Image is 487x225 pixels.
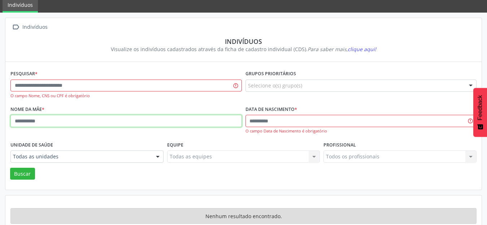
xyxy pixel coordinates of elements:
[323,139,356,150] label: Profissional
[10,104,44,115] label: Nome da mãe
[248,82,302,89] span: Selecione o(s) grupo(s)
[308,46,376,53] i: Para saber mais,
[473,88,487,137] button: Feedback - Mostrar pesquisa
[10,22,21,32] i: 
[245,68,296,80] label: Grupos prioritários
[10,139,53,150] label: Unidade de saúde
[10,68,38,80] label: Pesquisar
[245,104,297,115] label: Data de nascimento
[16,37,471,45] div: Indivíduos
[348,46,376,53] span: clique aqui!
[10,208,477,224] div: Nenhum resultado encontrado.
[13,153,149,160] span: Todas as unidades
[10,168,35,180] button: Buscar
[10,22,49,32] a:  Indivíduos
[167,139,183,150] label: Equipe
[477,95,483,120] span: Feedback
[16,45,471,53] div: Visualize os indivíduos cadastrados através da ficha de cadastro individual (CDS).
[10,93,242,99] div: O campo Nome, CNS ou CPF é obrigatório
[21,22,49,32] div: Indivíduos
[245,128,477,134] div: O campo Data de Nascimento é obrigatório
